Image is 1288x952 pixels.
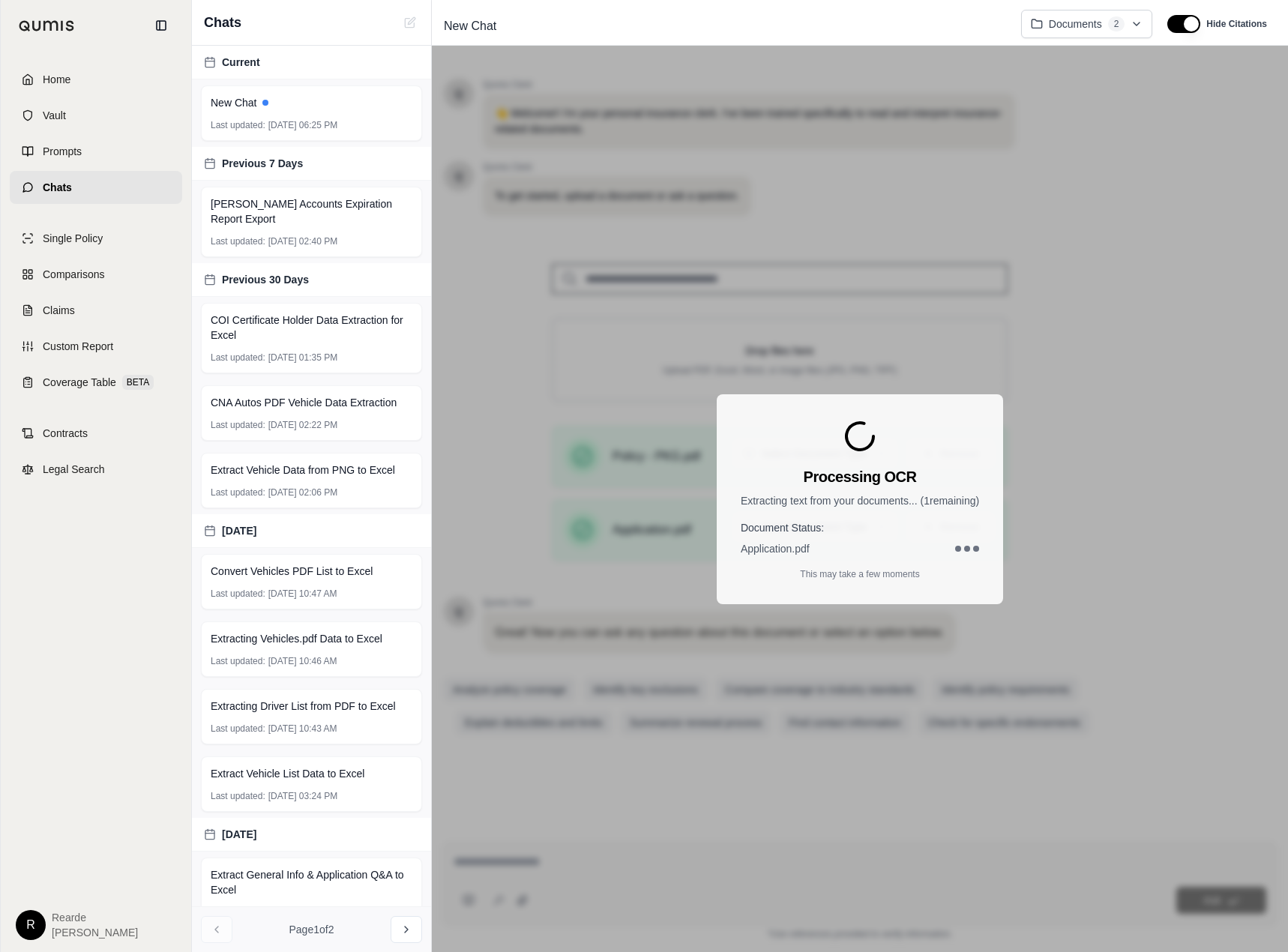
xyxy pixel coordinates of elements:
span: Contracts [43,426,88,441]
p: Extracting text from your documents... ( 1 remaining) [741,493,979,508]
span: Last updated: [211,790,265,802]
span: Last updated: [211,588,265,600]
div: R [16,910,46,940]
span: Single Policy [43,231,103,246]
span: BETA [122,375,154,390]
span: Previous 7 Days [222,156,303,171]
button: Collapse sidebar [149,13,173,37]
p: This may take a few moments [800,568,919,580]
a: Claims [10,294,182,327]
span: Comparisons [43,267,104,282]
span: Application.pdf [741,541,810,556]
span: New Chat [438,14,502,38]
span: Last updated: [211,119,265,131]
span: Documents [1049,16,1102,31]
span: Extract Vehicle List Data to Excel [211,766,364,781]
span: Legal Search [43,462,105,477]
a: Coverage TableBETA [10,366,182,399]
span: Extracting Driver List from PDF to Excel [211,699,396,714]
button: Documents2 [1021,10,1153,38]
a: Comparisons [10,258,182,291]
h3: Processing OCR [804,466,917,487]
span: Vault [43,108,66,123]
span: 2 [1108,16,1125,31]
a: Home [10,63,182,96]
span: Custom Report [43,339,113,354]
a: Chats [10,171,182,204]
span: Chats [43,180,72,195]
span: CNA Autos PDF Vehicle Data Extraction [211,395,397,410]
span: New Chat [211,95,256,110]
a: Vault [10,99,182,132]
span: Prompts [43,144,82,159]
span: [PERSON_NAME] [52,925,138,940]
span: Home [43,72,70,87]
button: Cannot create new chat while OCR is processing [401,13,419,31]
span: Last updated: [211,655,265,667]
span: Page 1 of 2 [289,922,334,937]
span: Last updated: [211,419,265,431]
span: [DATE] 02:40 PM [268,235,337,247]
span: [DATE] 02:06 PM [268,486,337,498]
span: [DATE] 10:43 AM [268,723,337,735]
span: Extract General Info & Application Q&A to Excel [211,867,412,897]
a: Contracts [10,417,182,450]
span: [DATE] 01:35 PM [268,352,337,364]
span: Previous 30 Days [222,272,309,287]
span: Coverage Table [43,375,116,390]
span: Claims [43,303,75,318]
span: [PERSON_NAME] Accounts Expiration Report Export [211,196,412,226]
span: Last updated: [211,235,265,247]
span: [DATE] 10:47 AM [268,588,337,600]
span: [DATE] [222,827,256,842]
span: Hide Citations [1206,18,1267,30]
a: Prompts [10,135,182,168]
span: Last updated: [211,723,265,735]
a: Single Policy [10,222,182,255]
span: Extracting Vehicles.pdf Data to Excel [211,631,382,646]
a: Legal Search [10,453,182,486]
img: Qumis Logo [19,20,75,31]
span: COI Certificate Holder Data Extraction for Excel [211,313,412,343]
span: Rearde [52,910,138,925]
h4: Document Status: [741,520,979,535]
a: Custom Report [10,330,182,363]
span: [DATE] 03:24 PM [268,790,337,802]
span: [DATE] 06:25 PM [268,119,337,131]
span: Current [222,55,260,70]
span: Extract Vehicle Data from PNG to Excel [211,463,395,477]
div: Edit Title [438,14,1009,38]
span: Last updated: [211,352,265,364]
span: Last updated: [211,486,265,498]
span: [DATE] 10:46 AM [268,655,337,667]
span: [DATE] [222,523,256,538]
span: [DATE] 02:22 PM [268,419,337,431]
span: Convert Vehicles PDF List to Excel [211,564,373,579]
span: Chats [204,12,241,33]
